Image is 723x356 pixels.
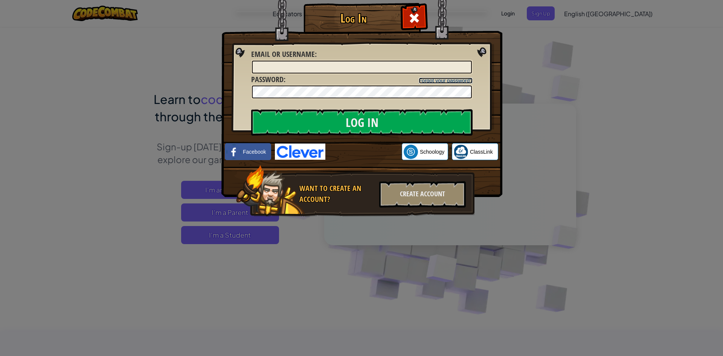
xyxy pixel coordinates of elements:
[379,181,466,208] div: Create Account
[243,148,266,156] span: Facebook
[275,144,325,160] img: clever-logo-blue.png
[420,148,444,156] span: Schoology
[470,148,493,156] span: ClassLink
[251,109,473,136] input: Log In
[404,145,418,159] img: schoology.png
[227,145,241,159] img: facebook_small.png
[251,49,315,59] span: Email or Username
[299,183,375,205] div: Want to create an account?
[305,12,401,25] h1: Log In
[251,74,285,85] label: :
[251,74,284,84] span: Password
[419,78,473,84] a: Forgot your password?
[325,144,402,160] iframe: Sign in with Google Button
[251,49,317,60] label: :
[454,145,468,159] img: classlink-logo-small.png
